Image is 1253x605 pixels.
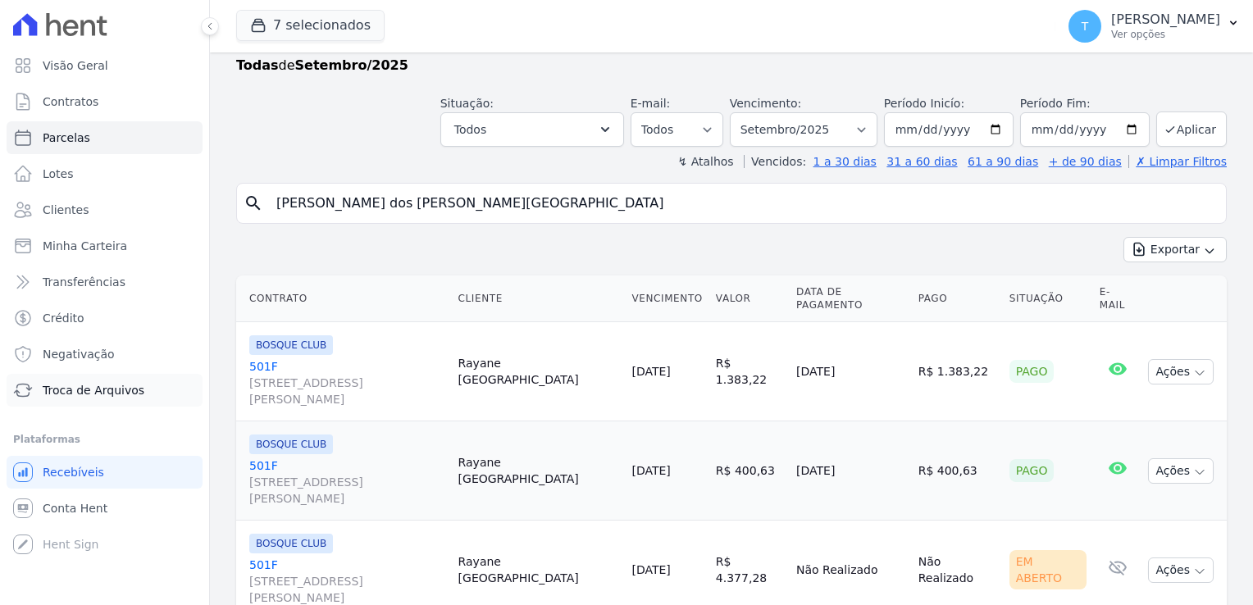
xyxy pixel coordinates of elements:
span: Minha Carteira [43,238,127,254]
label: E-mail: [631,97,671,110]
span: Visão Geral [43,57,108,74]
a: Transferências [7,266,203,298]
div: Plataformas [13,430,196,449]
a: Conta Hent [7,492,203,525]
a: [DATE] [631,464,670,477]
label: Período Fim: [1020,95,1150,112]
a: Crédito [7,302,203,334]
a: Negativação [7,338,203,371]
div: Pago [1009,459,1055,482]
td: Rayane [GEOGRAPHIC_DATA] [452,421,626,521]
span: Troca de Arquivos [43,382,144,398]
th: E-mail [1093,275,1142,322]
a: Clientes [7,193,203,226]
span: BOSQUE CLUB [249,335,333,355]
span: [STREET_ADDRESS][PERSON_NAME] [249,375,445,407]
a: Troca de Arquivos [7,374,203,407]
p: [PERSON_NAME] [1111,11,1220,28]
a: [DATE] [631,365,670,378]
button: Todos [440,112,624,147]
button: Ações [1148,359,1214,384]
td: R$ 400,63 [709,421,790,521]
span: Contratos [43,93,98,110]
th: Vencimento [625,275,709,322]
span: Negativação [43,346,115,362]
button: T [PERSON_NAME] Ver opções [1055,3,1253,49]
label: Período Inicío: [884,97,964,110]
label: Situação: [440,97,494,110]
span: Crédito [43,310,84,326]
td: R$ 1.383,22 [912,322,1003,421]
td: R$ 400,63 [912,421,1003,521]
a: [DATE] [631,563,670,576]
span: Transferências [43,274,125,290]
a: 61 a 90 dias [968,155,1038,168]
a: 501F[STREET_ADDRESS][PERSON_NAME] [249,358,445,407]
a: Parcelas [7,121,203,154]
button: Ações [1148,458,1214,484]
th: Pago [912,275,1003,322]
th: Situação [1003,275,1093,322]
span: Recebíveis [43,464,104,480]
label: Vencimento: [730,97,801,110]
th: Cliente [452,275,626,322]
span: Clientes [43,202,89,218]
strong: Todas [236,57,279,73]
a: Minha Carteira [7,230,203,262]
span: Todos [454,120,486,139]
th: Data de Pagamento [790,275,912,322]
a: Visão Geral [7,49,203,82]
i: search [244,193,263,213]
button: Exportar [1123,237,1227,262]
td: Rayane [GEOGRAPHIC_DATA] [452,322,626,421]
button: 7 selecionados [236,10,385,41]
th: Contrato [236,275,452,322]
button: Ações [1148,557,1214,583]
a: ✗ Limpar Filtros [1128,155,1227,168]
label: Vencidos: [744,155,806,168]
span: Conta Hent [43,500,107,516]
a: 1 a 30 dias [813,155,877,168]
td: R$ 1.383,22 [709,322,790,421]
span: BOSQUE CLUB [249,534,333,553]
span: BOSQUE CLUB [249,434,333,454]
label: ↯ Atalhos [677,155,733,168]
td: [DATE] [790,322,912,421]
span: T [1082,20,1089,32]
a: Contratos [7,85,203,118]
span: Lotes [43,166,74,182]
a: + de 90 dias [1049,155,1122,168]
p: de [236,56,408,75]
span: Parcelas [43,130,90,146]
span: [STREET_ADDRESS][PERSON_NAME] [249,474,445,507]
a: 501F[STREET_ADDRESS][PERSON_NAME] [249,457,445,507]
a: Lotes [7,157,203,190]
input: Buscar por nome do lote ou do cliente [267,187,1219,220]
button: Aplicar [1156,111,1227,147]
a: 31 a 60 dias [886,155,957,168]
td: [DATE] [790,421,912,521]
th: Valor [709,275,790,322]
div: Pago [1009,360,1055,383]
p: Ver opções [1111,28,1220,41]
strong: Setembro/2025 [295,57,408,73]
a: Recebíveis [7,456,203,489]
div: Em Aberto [1009,550,1087,589]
